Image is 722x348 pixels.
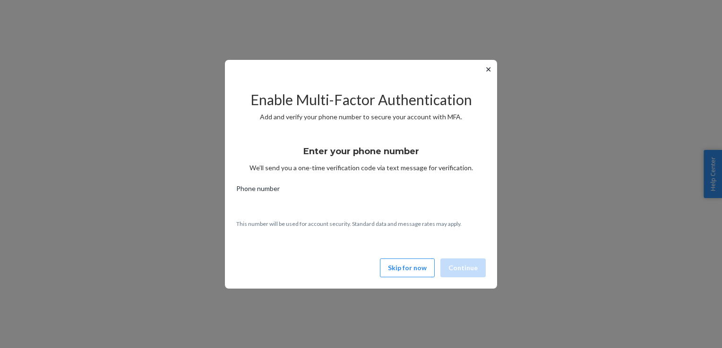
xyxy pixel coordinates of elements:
[380,258,435,277] button: Skip for now
[236,92,486,108] h2: Enable Multi-Factor Authentication
[236,220,486,228] p: This number will be used for account security. Standard data and message rates may apply.
[236,138,486,173] div: We’ll send you a one-time verification code via text message for verification.
[303,145,419,157] h3: Enter your phone number
[440,258,486,277] button: Continue
[483,64,493,75] button: ✕
[236,184,280,197] span: Phone number
[236,112,486,122] p: Add and verify your phone number to secure your account with MFA.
